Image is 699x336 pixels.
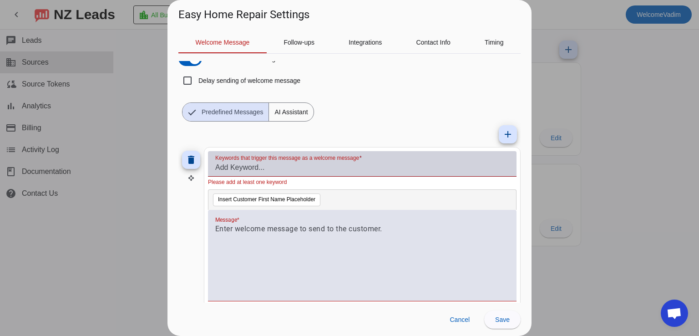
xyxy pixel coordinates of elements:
[502,129,513,140] mat-icon: add
[196,103,268,121] span: Predefined Messages
[215,162,509,173] input: Add Keyword...
[197,76,300,85] label: Delay sending of welcome message
[485,39,504,46] span: Timing
[495,316,510,323] span: Save
[213,193,320,206] button: Insert Customer First Name Placeholder
[442,311,477,329] button: Cancel
[269,103,313,121] span: AI Assistant
[215,155,359,161] mat-label: Keywords that trigger this message as a welcome message
[416,39,451,46] span: Contact Info
[196,39,250,46] span: Welcome Message
[178,7,309,22] h1: Easy Home Repair Settings
[186,154,197,165] mat-icon: delete
[450,316,470,323] span: Cancel
[484,311,521,329] button: Save
[349,39,382,46] span: Integrations
[284,39,314,46] span: Follow-ups
[208,177,517,186] mat-error: Please add at least one keyword
[661,300,688,327] div: Open chat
